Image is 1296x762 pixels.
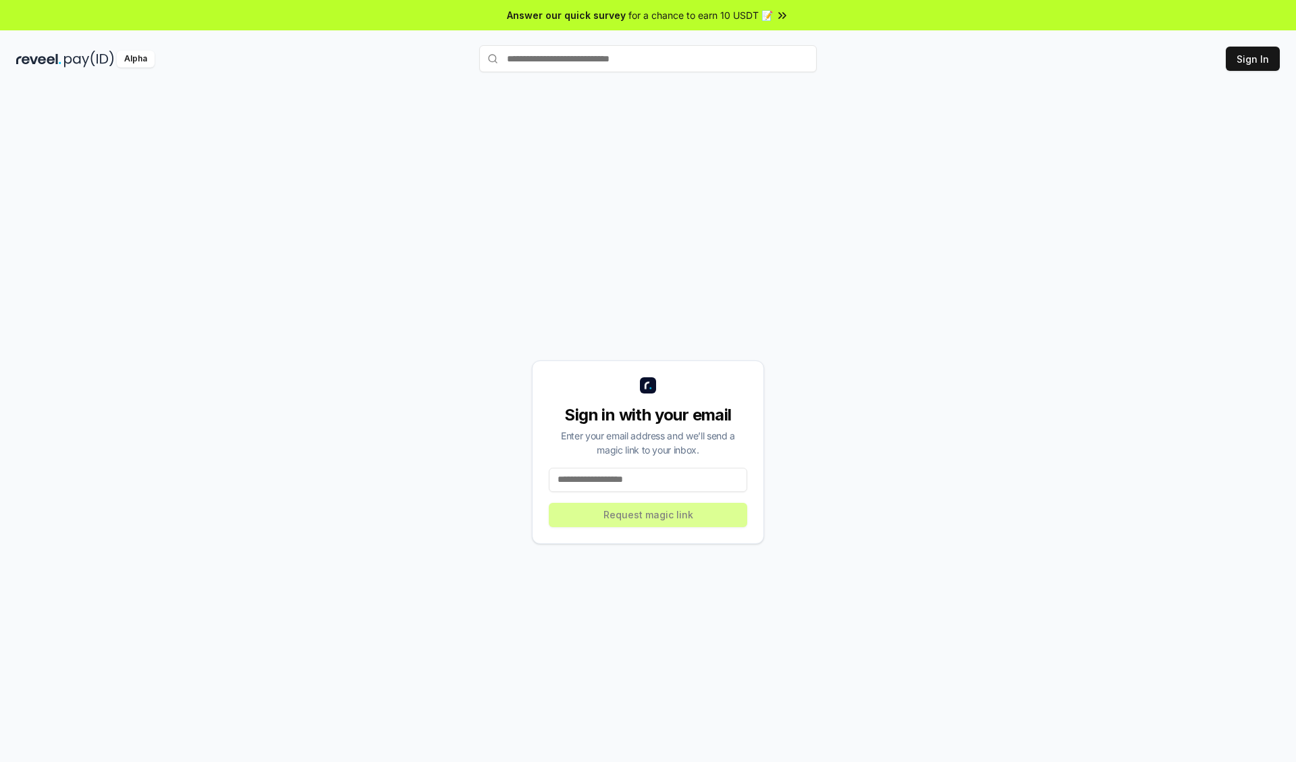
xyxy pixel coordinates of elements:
span: Answer our quick survey [507,8,626,22]
div: Alpha [117,51,155,67]
div: Enter your email address and we’ll send a magic link to your inbox. [549,429,747,457]
img: reveel_dark [16,51,61,67]
span: for a chance to earn 10 USDT 📝 [628,8,773,22]
button: Sign In [1226,47,1280,71]
img: logo_small [640,377,656,393]
img: pay_id [64,51,114,67]
div: Sign in with your email [549,404,747,426]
